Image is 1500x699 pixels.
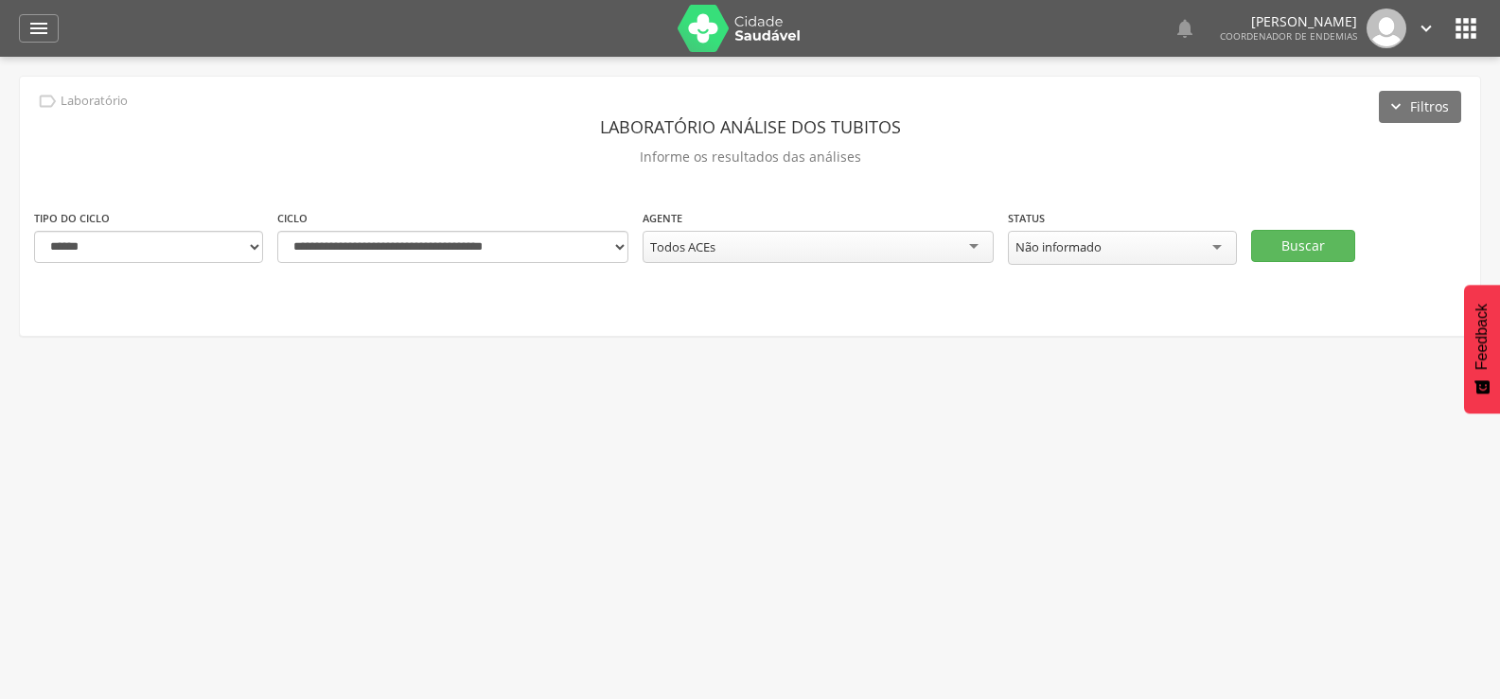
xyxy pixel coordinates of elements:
[34,211,110,226] label: Tipo do ciclo
[643,211,682,226] label: Agente
[1220,29,1357,43] span: Coordenador de Endemias
[19,14,59,43] a: 
[1220,15,1357,28] p: [PERSON_NAME]
[1416,9,1437,48] a: 
[1174,9,1196,48] a: 
[34,110,1466,144] header: Laboratório análise dos tubitos
[1251,230,1355,262] button: Buscar
[1451,13,1481,44] i: 
[1015,238,1102,255] div: Não informado
[37,91,58,112] i: 
[1379,91,1461,123] button: Filtros
[1174,17,1196,40] i: 
[61,94,128,109] p: Laboratório
[1464,285,1500,413] button: Feedback - Mostrar pesquisa
[1416,18,1437,39] i: 
[1474,304,1491,370] span: Feedback
[277,211,308,226] label: Ciclo
[27,17,50,40] i: 
[650,238,715,255] div: Todos ACEs
[1008,211,1045,226] label: Status
[34,144,1466,170] p: Informe os resultados das análises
